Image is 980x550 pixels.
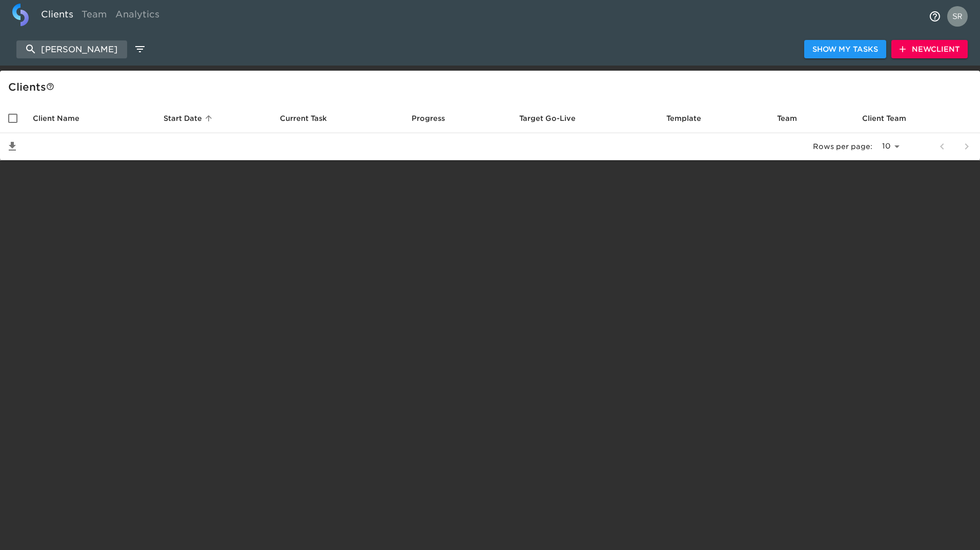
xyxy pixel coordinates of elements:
[280,112,327,124] span: This is the next Task in this Hub that should be completed
[519,112,576,124] span: Target Go-Live
[164,112,215,124] span: Start Date
[111,4,164,29] a: Analytics
[777,112,810,124] span: Team
[46,82,54,91] svg: This is a list of all of your clients and clients shared with you
[33,112,93,124] span: Client Name
[812,43,878,56] span: Show My Tasks
[8,79,976,95] div: Client s
[412,112,458,124] span: Progress
[923,4,947,29] button: notifications
[900,43,959,56] span: New Client
[947,6,968,27] img: Profile
[12,4,29,26] img: logo
[131,40,149,58] button: edit
[876,139,903,154] select: rows per page
[862,112,920,124] span: Client Team
[666,112,714,124] span: Template
[804,40,886,59] button: Show My Tasks
[16,40,127,58] input: search
[813,141,872,152] p: Rows per page:
[519,112,589,124] span: Target Go-Live
[77,4,111,29] a: Team
[891,40,968,59] button: NewClient
[37,4,77,29] a: Clients
[280,112,340,124] span: Current Task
